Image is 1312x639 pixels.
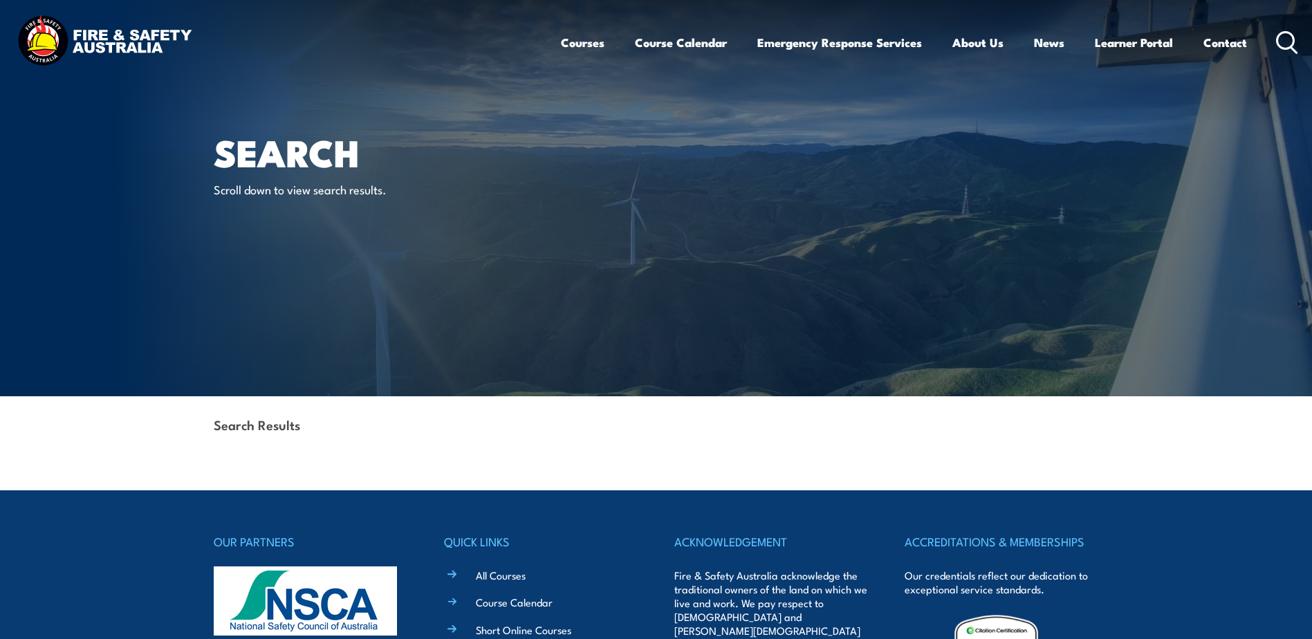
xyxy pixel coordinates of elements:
h1: Search [214,136,555,168]
h4: OUR PARTNERS [214,532,407,551]
a: News [1034,24,1064,61]
strong: Search Results [214,415,300,434]
p: Scroll down to view search results. [214,181,466,197]
a: Contact [1203,24,1247,61]
a: Short Online Courses [476,622,571,637]
p: Our credentials reflect our dedication to exceptional service standards. [905,568,1098,596]
a: Course Calendar [635,24,727,61]
a: Emergency Response Services [757,24,922,61]
a: Learner Portal [1095,24,1173,61]
a: About Us [952,24,1004,61]
img: nsca-logo-footer [214,566,397,636]
h4: ACKNOWLEDGEMENT [674,532,868,551]
a: All Courses [476,568,526,582]
a: Courses [561,24,604,61]
a: Course Calendar [476,595,553,609]
h4: QUICK LINKS [444,532,638,551]
h4: ACCREDITATIONS & MEMBERSHIPS [905,532,1098,551]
